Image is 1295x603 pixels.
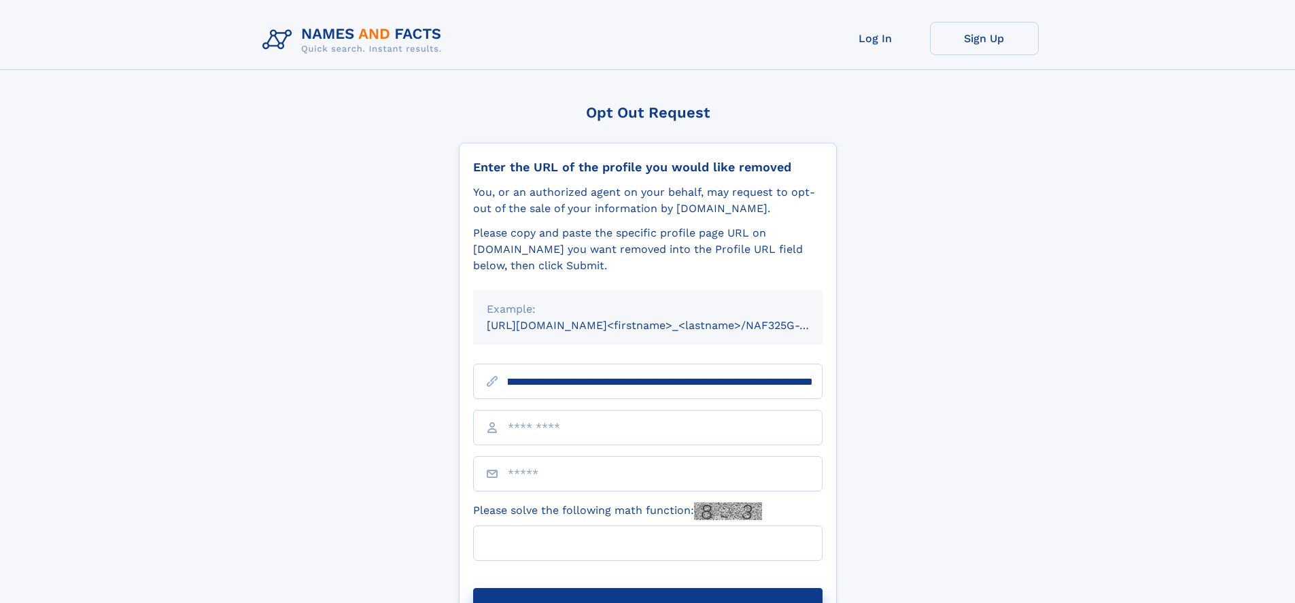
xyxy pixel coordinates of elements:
[257,22,453,58] img: Logo Names and Facts
[473,160,823,175] div: Enter the URL of the profile you would like removed
[473,502,762,520] label: Please solve the following math function:
[473,225,823,274] div: Please copy and paste the specific profile page URL on [DOMAIN_NAME] you want removed into the Pr...
[930,22,1039,55] a: Sign Up
[459,104,837,121] div: Opt Out Request
[473,184,823,217] div: You, or an authorized agent on your behalf, may request to opt-out of the sale of your informatio...
[487,301,809,317] div: Example:
[821,22,930,55] a: Log In
[487,319,848,332] small: [URL][DOMAIN_NAME]<firstname>_<lastname>/NAF325G-xxxxxxxx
